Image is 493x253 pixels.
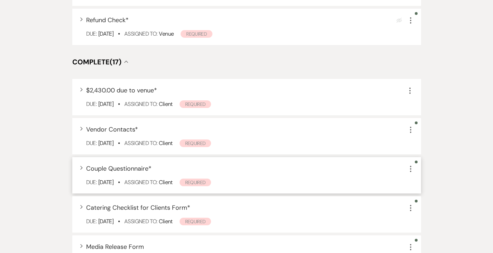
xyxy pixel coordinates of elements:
[159,30,174,37] span: Venue
[86,179,97,186] span: Due:
[86,100,97,108] span: Due:
[72,58,128,65] button: Complete(17)
[180,179,211,186] span: Required
[181,30,212,38] span: Required
[86,164,152,173] span: Couple Questionnaire *
[86,125,138,134] span: Vendor Contacts *
[86,86,157,94] span: $2,430.00 due to venue *
[159,139,172,147] span: Client
[72,57,121,66] span: Complete (17)
[86,87,157,93] button: $2,430.00 due to venue*
[86,165,152,172] button: Couple Questionnaire*
[86,16,129,24] span: Refund Check *
[98,139,113,147] span: [DATE]
[86,30,97,37] span: Due:
[86,243,144,251] span: Media Release Form
[118,30,120,37] b: •
[86,126,138,133] button: Vendor Contacts*
[118,218,120,225] b: •
[86,204,190,212] span: Catering Checklist for Clients Form *
[124,139,157,147] span: Assigned To:
[180,100,211,108] span: Required
[86,139,97,147] span: Due:
[124,218,157,225] span: Assigned To:
[159,100,172,108] span: Client
[86,17,129,23] button: Refund Check*
[118,100,120,108] b: •
[124,179,157,186] span: Assigned To:
[86,205,190,211] button: Catering Checklist for Clients Form*
[98,100,113,108] span: [DATE]
[98,30,113,37] span: [DATE]
[98,179,113,186] span: [DATE]
[159,218,172,225] span: Client
[98,218,113,225] span: [DATE]
[124,30,157,37] span: Assigned To:
[86,244,144,250] button: Media Release Form
[86,218,97,225] span: Due:
[159,179,172,186] span: Client
[118,139,120,147] b: •
[124,100,157,108] span: Assigned To:
[180,139,211,147] span: Required
[180,218,211,225] span: Required
[118,179,120,186] b: •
